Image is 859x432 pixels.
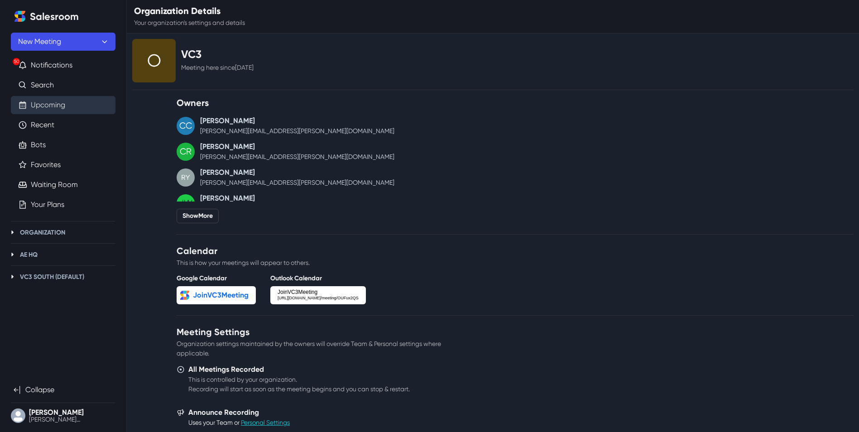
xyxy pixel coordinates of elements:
h2: Salesroom [30,11,79,23]
p: Uses your Team or [188,418,290,427]
p: All Meetings Recorded [188,364,410,375]
a: Your Plans [31,199,64,210]
button: Toggle VC3 South [7,271,18,282]
h2: Organization Details [134,5,245,16]
p: This is controlled by your organization. [188,375,410,384]
p: Your organization's settings and details [134,18,245,28]
button: 50Notifications [11,56,115,74]
a: Recent [31,120,54,130]
p: Recording will start as soon as the meeting begins and you can stop & restart. [188,384,410,394]
div: Organization [147,52,161,69]
h2: VC3 [181,48,254,61]
p: [PERSON_NAME] [200,167,394,178]
a: Favorites [31,159,61,170]
a: Home [11,7,29,25]
h2: Calendar [177,245,366,256]
p: [PERSON_NAME] [200,115,394,126]
h2: Outlook Calendar [270,275,366,283]
button: Toggle AE HQ [7,249,18,260]
a: Upcoming [31,100,65,110]
p: Join VC3 Meeting [193,290,249,301]
a: Search [31,80,54,91]
p: [URL][DOMAIN_NAME] /meeting/OUFux2QS [274,295,359,302]
button: Collapse [11,381,115,399]
p: [PERSON_NAME][EMAIL_ADDRESS][PERSON_NAME][DOMAIN_NAME] [200,178,394,187]
button: User menu [11,407,115,425]
a: Bots [31,139,46,150]
div: Chris Russell [180,147,192,156]
a: Personal Settings [241,419,290,426]
p: [PERSON_NAME][EMAIL_ADDRESS][PERSON_NAME][DOMAIN_NAME] [200,126,394,136]
div: Jonathan Whalley [179,199,192,207]
button: New Meeting [11,33,115,51]
h2: Google Calendar [177,275,256,283]
p: AE HQ [20,250,38,259]
h2: Owners [177,97,394,108]
p: VC3 South (Default) [20,272,84,282]
p: Join VC3 Meeting [274,288,359,296]
button: ShowMore [177,209,219,223]
img: Ryan Ashburn [177,168,195,187]
p: [PERSON_NAME][EMAIL_ADDRESS][PERSON_NAME][DOMAIN_NAME] [200,152,394,162]
button: Toggle Organization [7,227,18,238]
h2: Meeting Settings [177,326,460,337]
p: Organization settings maintained by the owners will override Team & Personal settings where appli... [177,339,457,358]
div: Courtney Casey [179,121,192,130]
p: Meeting here since [DATE] [181,63,254,72]
p: This is how your meetings will appear to others. [177,258,366,268]
p: [PERSON_NAME] [200,141,394,152]
p: Announce Recording [188,407,290,418]
p: Organization [20,228,65,237]
a: Waiting Room [31,179,78,190]
p: [PERSON_NAME] [200,193,394,204]
p: Collapse [25,384,54,395]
